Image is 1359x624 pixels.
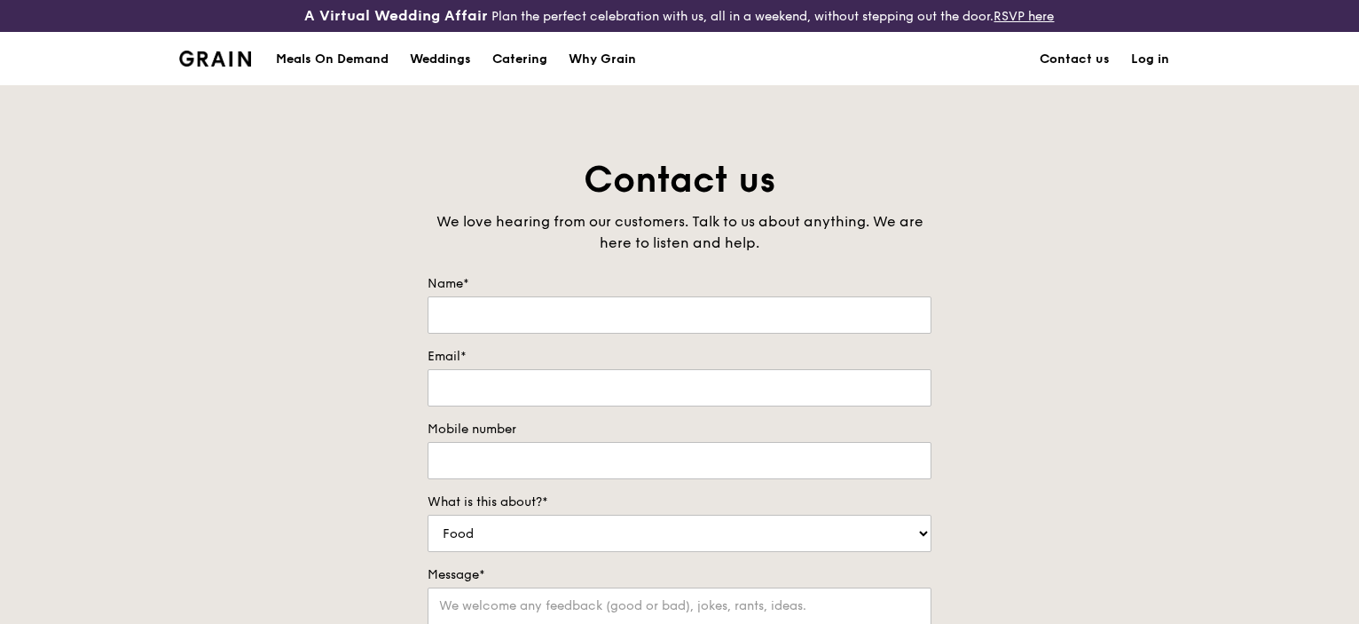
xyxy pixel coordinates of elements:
label: Email* [428,348,931,366]
a: RSVP here [994,9,1054,24]
label: Name* [428,275,931,293]
a: Contact us [1029,33,1120,86]
label: Message* [428,566,931,584]
h1: Contact us [428,156,931,204]
a: Log in [1120,33,1180,86]
div: Why Grain [569,33,636,86]
a: Why Grain [558,33,647,86]
a: Weddings [399,33,482,86]
div: Meals On Demand [276,33,389,86]
h3: A Virtual Wedding Affair [304,7,488,25]
label: Mobile number [428,421,931,438]
img: Grain [179,51,251,67]
div: We love hearing from our customers. Talk to us about anything. We are here to listen and help. [428,211,931,254]
div: Weddings [410,33,471,86]
div: Catering [492,33,547,86]
label: What is this about?* [428,494,931,511]
div: Plan the perfect celebration with us, all in a weekend, without stepping out the door. [226,7,1132,25]
a: GrainGrain [179,31,251,84]
a: Catering [482,33,558,86]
